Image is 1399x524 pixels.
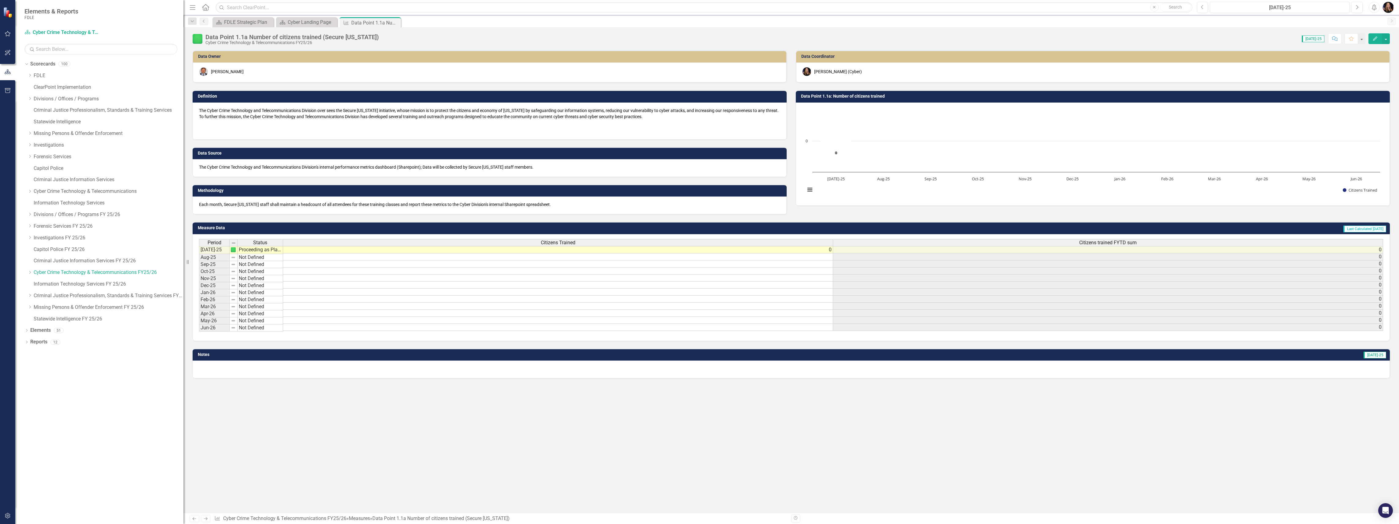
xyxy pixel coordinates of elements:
[34,95,183,103] a: Divisions / Offices / Programs
[199,67,208,76] img: Frank Linton
[34,292,183,299] a: Criminal Justice Professionalism, Standards & Training Services FY 25/26
[54,328,64,333] div: 51
[833,324,1383,331] td: 0
[231,262,236,267] img: 8DAGhfEEPCf229AAAAAElFTkSuQmCC
[34,223,183,230] a: Forensic Services FY 25/26
[231,276,236,281] img: 8DAGhfEEPCf229AAAAAElFTkSuQmCC
[198,54,783,59] h3: Data Owner
[205,40,379,45] div: Cyber Crime Technology & Telecommunications FY25/26
[877,176,890,182] text: Aug-25
[199,254,230,261] td: Aug-25
[199,296,230,303] td: Feb-26
[193,34,202,44] img: Proceeding as Planned
[199,164,780,170] p: The Cyber Crime Technology and Telecommunications Division's internal performance metrics dashboa...
[199,303,230,310] td: Mar-26
[3,7,14,18] img: ClearPoint Strategy
[833,268,1383,275] td: 0
[30,61,55,68] a: Scorecards
[231,311,236,316] img: 8DAGhfEEPCf229AAAAAElFTkSuQmCC
[231,269,236,274] img: 8DAGhfEEPCf229AAAAAElFTkSuQmCC
[238,282,283,289] td: Not Defined
[224,18,272,26] div: FDLE Strategic Plan
[253,240,267,245] span: Status
[231,283,236,288] img: 8DAGhfEEPCf229AAAAAElFTkSuQmCC
[833,289,1383,296] td: 0
[1079,240,1137,245] span: Citizens trained FYTD sum
[34,165,183,172] a: Capitol Police
[34,188,183,195] a: Cyber Crime Technology & Telecommunications
[814,69,862,75] div: [PERSON_NAME] (Cyber)
[211,69,244,75] div: [PERSON_NAME]
[198,226,656,230] h3: Measure Data
[1350,176,1362,182] text: Jun-26
[1019,176,1032,182] text: Nov-25
[806,185,814,194] button: View chart menu, Chart
[231,290,236,295] img: 8DAGhfEEPCf229AAAAAElFTkSuQmCC
[803,67,811,76] img: Molly Akin
[802,107,1383,199] svg: Interactive chart
[238,324,283,331] td: Not Defined
[1349,187,1377,193] text: Citizens Trained
[50,339,60,345] div: 12
[1210,2,1350,13] button: [DATE]-25
[30,339,47,346] a: Reports
[214,18,272,26] a: FDLE Strategic Plan
[231,241,236,245] img: 8DAGhfEEPCf229AAAAAElFTkSuQmCC
[1066,176,1079,182] text: Dec-25
[801,54,1386,59] h3: Data Coordinator
[833,296,1383,303] td: 0
[238,289,283,296] td: Not Defined
[205,34,379,40] div: Data Point 1.1a Number of citizens trained (Secure [US_STATE])
[34,130,183,137] a: Missing Persons & Offender Enforcement
[199,107,780,120] p: The Cyber Crime Technology and Telecommunications Division over sees the Secure [US_STATE] initia...
[349,515,370,521] a: Measures
[199,317,230,324] td: May-26
[238,261,283,268] td: Not Defined
[541,240,575,245] span: Citizens Trained
[199,246,230,254] td: [DATE]-25
[198,94,784,99] h3: Definition
[34,257,183,264] a: Criminal Justice Information Services FY 25/26
[925,176,937,182] text: Sep-25
[231,297,236,302] img: 8DAGhfEEPCf229AAAAAElFTkSuQmCC
[24,44,177,54] input: Search Below...
[34,316,183,323] a: Statewide Intelligence FY 25/26
[802,107,1383,199] div: Chart. Highcharts interactive chart.
[199,275,230,282] td: Nov-25
[1169,5,1182,9] span: Search
[58,62,70,67] div: 100
[238,303,283,310] td: Not Defined
[34,269,183,276] a: Cyber Crime Technology & Telecommunications FY25/26
[198,151,784,155] h3: Data Source
[34,246,183,253] a: Capitol Police FY 25/26
[801,94,1387,99] h3: Data Point 1.1a: Number of citizens trained
[223,515,346,521] a: Cyber Crime Technology & Telecommunications FY25/26
[30,327,51,334] a: Elements
[1302,176,1316,182] text: May-26
[1208,176,1221,182] text: Mar-26
[231,325,236,330] img: 8DAGhfEEPCf229AAAAAElFTkSuQmCC
[1114,176,1125,182] text: Jan-26
[833,246,1383,253] td: 0
[278,18,336,26] a: Cyber Landing Page
[199,282,230,289] td: Dec-25
[24,15,78,20] small: FDLE
[238,296,283,303] td: Not Defined
[806,138,808,144] text: 0
[833,317,1383,324] td: 0
[34,234,183,241] a: Investigations FY 25/26
[34,72,183,79] a: FDLE
[238,310,283,317] td: Not Defined
[198,352,594,357] h3: Notes
[238,268,283,275] td: Not Defined
[1383,2,1394,13] img: Molly Akin
[1343,188,1378,193] button: Show Citizens Trained
[1160,3,1191,12] button: Search
[34,281,183,288] a: Information Technology Services FY 25/26
[24,8,78,15] span: Elements & Reports
[1256,176,1268,182] text: Apr-26
[231,318,236,323] img: 8DAGhfEEPCf229AAAAAElFTkSuQmCC
[231,304,236,309] img: 8DAGhfEEPCf229AAAAAElFTkSuQmCC
[1343,226,1386,232] span: Last Calculated [DATE]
